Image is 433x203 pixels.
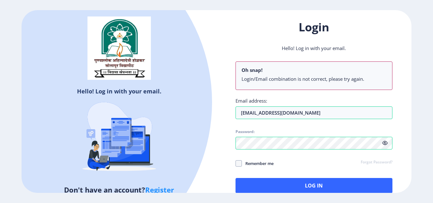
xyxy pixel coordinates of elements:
b: Oh snap! [242,67,262,73]
li: Login/Email combination is not correct, please try again. [242,76,386,82]
p: Hello! Log in with your email. [236,45,392,51]
img: solapur_logo.png [87,16,151,80]
label: Password: [236,129,255,134]
input: Email address [236,106,392,119]
span: Remember me [242,160,274,167]
a: Register [145,185,174,194]
h1: Login [236,20,392,35]
h5: Don't have an account? [26,185,212,195]
a: Forgot Password? [361,160,392,165]
img: Recruitment%20Agencies%20(%20verification).svg [64,90,175,185]
label: Email address: [236,98,267,104]
button: Log In [236,178,392,193]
